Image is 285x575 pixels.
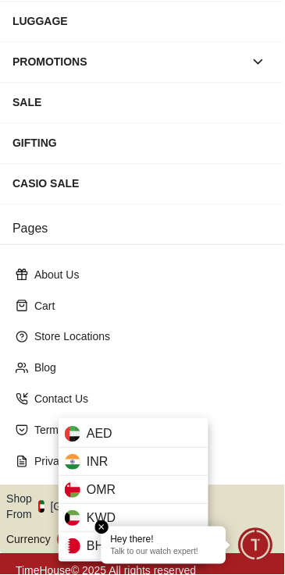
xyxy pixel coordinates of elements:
[95,521,109,535] em: Close tooltip
[239,529,273,563] div: Chat Widget
[87,453,109,472] span: INR
[111,548,217,559] p: Talk to our watch expert!
[87,425,112,444] span: AED
[111,534,217,546] div: Hey there!
[87,538,113,556] span: BHD
[87,481,116,500] span: OMR
[87,509,116,528] span: KWD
